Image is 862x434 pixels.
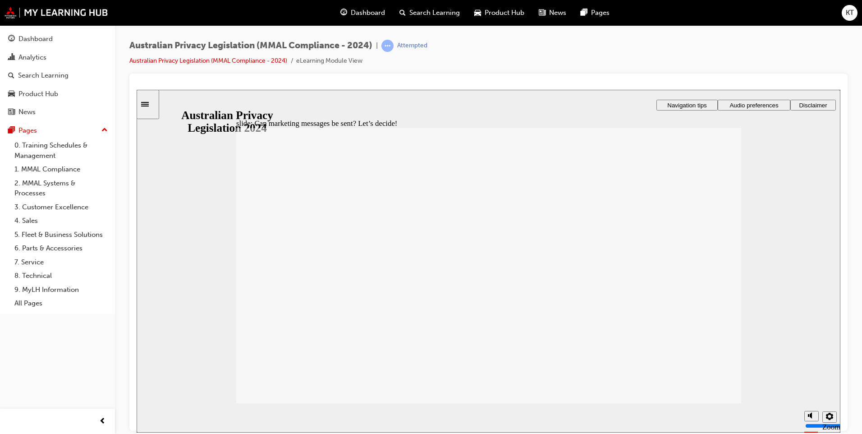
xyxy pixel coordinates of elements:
label: Zoom to fit [686,333,704,360]
img: mmal [5,7,108,18]
span: Navigation tips [531,12,570,19]
a: 2. MMAL Systems & Processes [11,176,111,200]
span: pages-icon [581,7,587,18]
span: pages-icon [8,127,15,135]
div: Product Hub [18,89,58,99]
a: search-iconSearch Learning [392,4,467,22]
div: Dashboard [18,34,53,44]
span: search-icon [8,72,14,80]
a: 6. Parts & Accessories [11,241,111,255]
a: Search Learning [4,67,111,84]
span: guage-icon [340,7,347,18]
a: news-iconNews [532,4,573,22]
span: | [376,41,378,51]
span: Dashboard [351,8,385,18]
button: Mute (Ctrl+Alt+M) [668,321,682,332]
a: 3. Customer Excellence [11,200,111,214]
a: All Pages [11,296,111,310]
input: volume [669,332,727,340]
a: 9. MyLH Information [11,283,111,297]
span: prev-icon [99,416,106,427]
a: guage-iconDashboard [333,4,392,22]
span: KT [846,8,854,18]
div: News [18,107,36,117]
span: Product Hub [485,8,524,18]
span: Australian Privacy Legislation (MMAL Compliance - 2024) [129,41,372,51]
a: 4. Sales [11,214,111,228]
span: car-icon [474,7,481,18]
button: DashboardAnalyticsSearch LearningProduct HubNews [4,29,111,122]
span: Pages [591,8,610,18]
a: 7. Service [11,255,111,269]
span: chart-icon [8,54,15,62]
a: 1. MMAL Compliance [11,162,111,176]
a: car-iconProduct Hub [467,4,532,22]
a: pages-iconPages [573,4,617,22]
a: Analytics [4,49,111,66]
a: 8. Technical [11,269,111,283]
a: 0. Training Schedules & Management [11,139,111,162]
span: search-icon [399,7,406,18]
button: KT [842,5,857,21]
a: Product Hub [4,86,111,102]
div: misc controls [663,314,699,343]
span: learningRecordVerb_ATTEMPT-icon [381,40,394,52]
button: Settings [686,322,700,333]
button: Pages [4,122,111,139]
li: eLearning Module View [296,56,362,66]
a: News [4,104,111,120]
span: Disclaimer [662,12,690,19]
span: car-icon [8,90,15,98]
div: Attempted [397,42,427,50]
a: 5. Fleet & Business Solutions [11,228,111,242]
a: Dashboard [4,31,111,47]
a: Australian Privacy Legislation (MMAL Compliance - 2024) [129,57,287,65]
button: Audio preferences [581,10,654,21]
span: news-icon [539,7,546,18]
span: Search Learning [409,8,460,18]
button: Disclaimer [654,10,699,21]
div: Analytics [18,52,46,63]
span: up-icon [101,125,108,136]
div: Pages [18,125,37,136]
span: guage-icon [8,35,15,43]
div: Search Learning [18,70,69,81]
button: Navigation tips [520,10,581,21]
span: news-icon [8,108,15,116]
span: Audio preferences [593,12,642,19]
span: News [549,8,566,18]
